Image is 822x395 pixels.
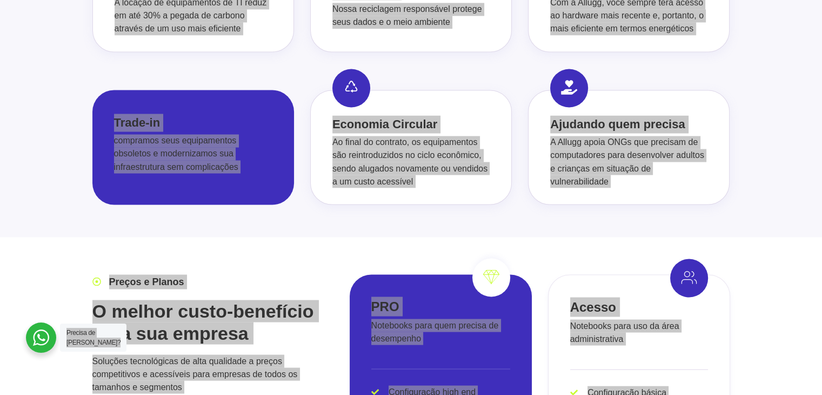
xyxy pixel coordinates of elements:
[371,299,399,313] h2: PRO
[332,115,490,133] h3: Economia Circular
[371,319,510,345] p: Notebooks para quem precisa de desempenho
[66,329,121,346] span: Precisa de [PERSON_NAME]?
[114,134,272,173] p: compramos seus equipamentos obsoletos e modernizamos sua infraestrutura sem complicações
[550,136,707,188] p: A Allugg apoia ONGs que precisam de computadores para desenvolver adultos e crianças em situação ...
[92,354,317,393] p: Soluções tecnológicas de alta qualidade a preços competitivos e acessíveis para empresas de todos...
[550,115,707,133] h3: Ajudando quem precisa
[768,343,822,395] div: Widget de chat
[114,116,161,129] h2: Trade-in
[570,299,616,314] h2: Acesso
[332,3,490,29] p: Nossa reciclagem responsável protege seus dados e o meio ambiente
[106,274,184,289] span: Preços e Planos
[332,136,490,188] p: Ao final do contrato, os equipamentos são reintroduzidos no ciclo econômico, sendo alugados novam...
[570,319,708,345] p: Notebooks para uso da área administrativa
[768,343,822,395] iframe: Chat Widget
[92,300,317,344] h2: O melhor custo-benefício para sua empresa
